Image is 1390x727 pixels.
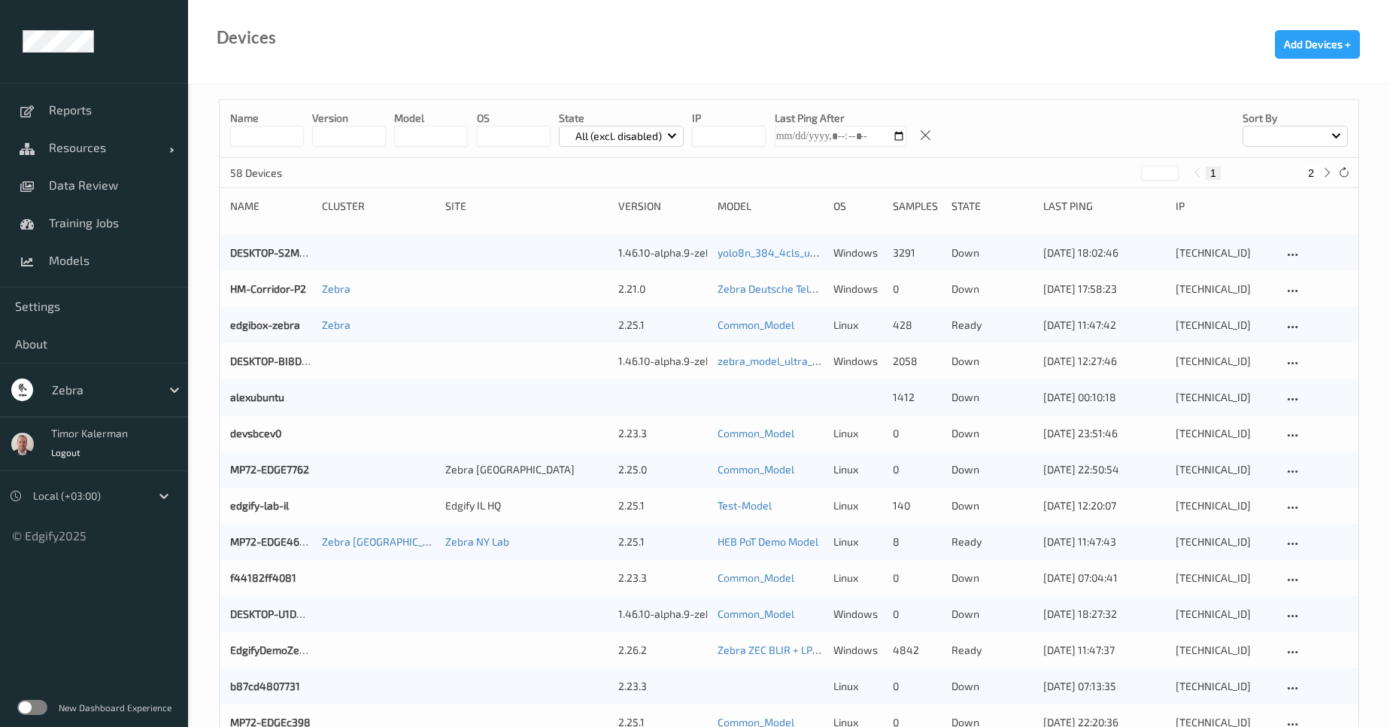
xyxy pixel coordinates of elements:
p: Name [230,111,304,126]
a: MP72-EDGE7762 [230,463,309,476]
p: ready [951,643,1033,658]
p: windows [833,281,882,297]
div: [DATE] 11:47:37 [1043,643,1165,658]
div: Edgify IL HQ [445,498,607,513]
a: f44182ff4081 [230,571,296,584]
p: 58 Devices [230,166,343,181]
p: down [951,570,1033,586]
a: HEB PoT Demo Model [718,535,818,548]
a: DESKTOP-U1D5Q6T [230,607,321,620]
div: 2.25.1 [618,498,707,513]
div: [TECHNICAL_ID] [1176,570,1273,586]
div: 2.26.2 [618,643,707,658]
div: [TECHNICAL_ID] [1176,390,1273,405]
p: State [559,111,684,126]
div: 2.23.3 [618,570,707,586]
div: [DATE] 11:47:43 [1043,534,1165,549]
p: model [394,111,468,126]
p: down [951,679,1033,694]
div: [DATE] 11:47:42 [1043,318,1165,333]
div: 1.46.10-alpha.9-zebra_cape_town [618,354,707,369]
div: 1.46.10-alpha.9-zebra_cape_town [618,607,707,622]
p: linux [833,462,882,477]
a: DESKTOP-S2MKSFO [230,246,324,259]
p: windows [833,643,882,658]
div: Model [718,199,823,214]
div: 2058 [893,354,942,369]
div: 0 [893,679,942,694]
div: [DATE] 00:10:18 [1043,390,1165,405]
div: 2.23.3 [618,679,707,694]
p: down [951,426,1033,441]
div: Site [445,199,607,214]
div: [DATE] 18:27:32 [1043,607,1165,622]
p: windows [833,245,882,260]
p: linux [833,570,882,586]
a: Test-Model [718,499,772,512]
a: b87cd4807731 [230,680,300,692]
div: 2.25.1 [618,534,707,549]
a: Zebra NY Lab [445,535,509,548]
p: OS [477,111,551,126]
div: 8 [893,534,942,549]
div: 0 [893,426,942,441]
div: 2.23.3 [618,426,707,441]
div: [DATE] 18:02:46 [1043,245,1165,260]
div: ip [1176,199,1273,214]
p: ready [951,534,1033,549]
div: Last Ping [1043,199,1165,214]
div: [DATE] 12:20:07 [1043,498,1165,513]
a: EdgifyDemoZebraZEC [230,643,334,656]
p: All (excl. disabled) [570,129,667,144]
div: Name [230,199,311,214]
div: State [951,199,1033,214]
div: 0 [893,281,942,297]
button: Add Devices + [1275,30,1360,59]
div: 4842 [893,643,942,658]
a: Common_Model [718,427,794,440]
a: Zebra [322,318,351,331]
div: [TECHNICAL_ID] [1176,679,1273,694]
div: [DATE] 07:13:35 [1043,679,1165,694]
p: ready [951,318,1033,333]
div: 2.25.1 [618,318,707,333]
a: Zebra [322,282,351,295]
div: [TECHNICAL_ID] [1176,318,1273,333]
a: edgibox-zebra [230,318,300,331]
p: linux [833,679,882,694]
div: 0 [893,607,942,622]
div: 0 [893,462,942,477]
a: HM-Corridor-P2 [230,282,306,295]
p: windows [833,354,882,369]
p: Sort by [1243,111,1348,126]
p: down [951,462,1033,477]
a: DESKTOP-BI8D2E0 [230,354,320,367]
p: down [951,607,1033,622]
div: [TECHNICAL_ID] [1176,498,1273,513]
div: Zebra [GEOGRAPHIC_DATA] [445,462,607,477]
p: linux [833,498,882,513]
button: 1 [1206,166,1221,180]
a: alexubuntu [230,391,284,403]
div: [DATE] 23:51:46 [1043,426,1165,441]
a: Common_Model [718,571,794,584]
div: [DATE] 22:50:54 [1043,462,1165,477]
p: down [951,390,1033,405]
a: Zebra ZEC BLIR + LP Model 05082025 3 epoch [DATE] 0957 Auto Save [718,643,1046,656]
a: devsbcev0 [230,427,281,440]
p: down [951,354,1033,369]
p: Last Ping After [775,111,906,126]
div: [TECHNICAL_ID] [1176,245,1273,260]
p: down [951,281,1033,297]
div: [TECHNICAL_ID] [1176,462,1273,477]
a: Zebra Deutsche Telekom Demo [DATE] (v2) [DATE] 15:18 Auto Save [718,282,1032,295]
div: [TECHNICAL_ID] [1176,354,1273,369]
p: IP [692,111,766,126]
div: [DATE] 12:27:46 [1043,354,1165,369]
p: down [951,498,1033,513]
a: MP72-EDGE46bb [230,535,311,548]
a: Common_Model [718,607,794,620]
div: [DATE] 17:58:23 [1043,281,1165,297]
p: down [951,245,1033,260]
div: [TECHNICAL_ID] [1176,281,1273,297]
